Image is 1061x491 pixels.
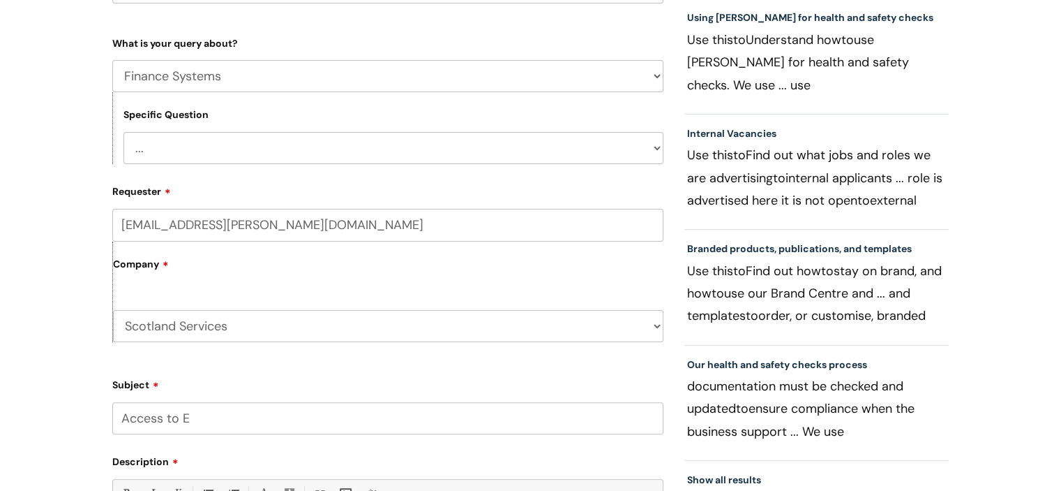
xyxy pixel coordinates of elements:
[712,285,724,302] span: to
[123,109,209,121] label: Specific Question
[112,451,663,468] label: Description
[112,181,663,198] label: Requester
[112,374,663,391] label: Subject
[687,29,947,96] p: Use this Understand how use [PERSON_NAME] for health and safety checks. We use ... use [PERSON_NA...
[733,31,746,48] span: to
[112,209,663,241] input: Email
[733,147,746,163] span: to
[687,242,912,255] a: Branded products, publications, and templates
[857,192,870,209] span: to
[746,307,758,324] span: to
[687,11,933,24] a: Using [PERSON_NAME] for health and safety checks
[733,263,746,279] span: to
[687,260,947,327] p: Use this Find out how stay on brand, and how use our Brand Centre and ... and templates order, or...
[736,400,748,417] span: to
[687,127,776,140] a: Internal Vacancies
[821,263,834,279] span: to
[687,144,947,211] p: Use this Find out what jobs and roles we are advertising internal applicants ... role is advertis...
[687,474,761,486] a: Show all results
[841,31,854,48] span: to
[687,375,947,442] p: documentation must be checked and updated ensure compliance when the business support ... We use ...
[113,254,663,285] label: Company
[112,35,663,50] label: What is your query about?
[687,358,867,371] a: Our health and safety checks process
[773,170,785,186] span: to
